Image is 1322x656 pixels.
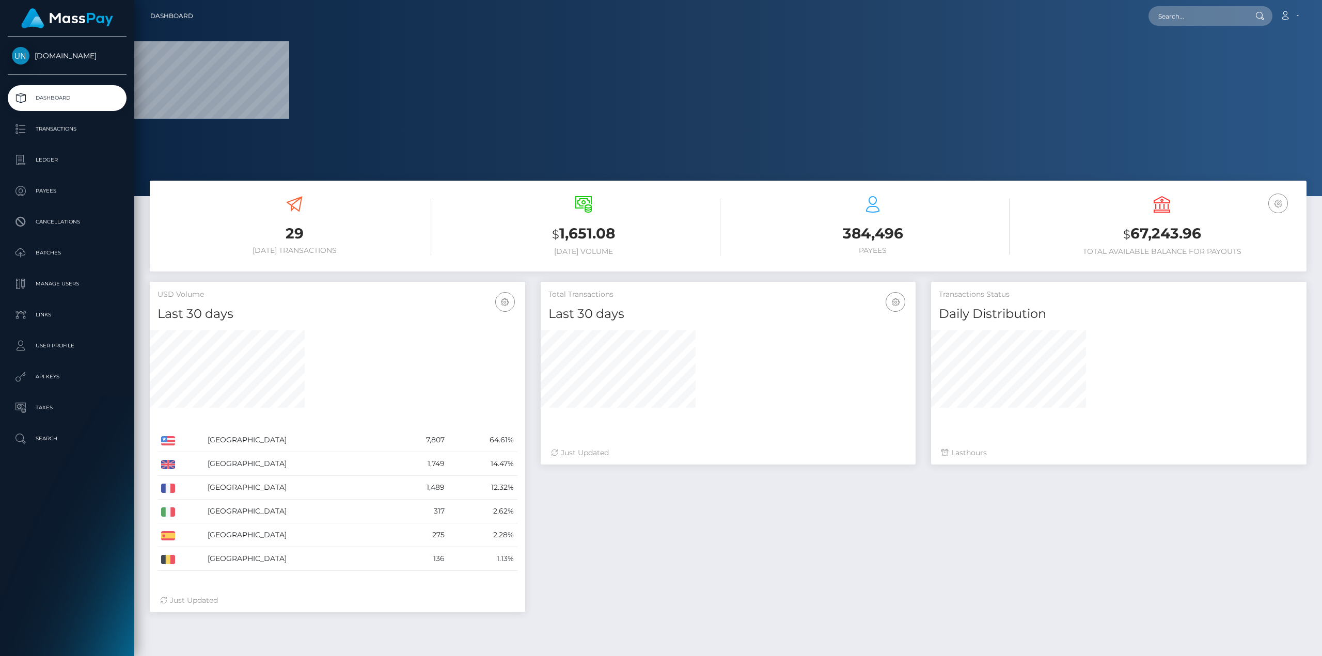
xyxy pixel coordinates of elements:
[12,369,122,385] p: API Keys
[161,460,175,469] img: GB.png
[448,523,517,547] td: 2.28%
[158,246,431,255] h6: [DATE] Transactions
[8,178,127,204] a: Payees
[204,428,392,452] td: [GEOGRAPHIC_DATA]
[12,214,122,230] p: Cancellations
[8,364,127,390] a: API Keys
[8,333,127,359] a: User Profile
[8,209,127,235] a: Cancellations
[392,500,448,523] td: 317
[1025,247,1299,256] h6: Total Available Balance for Payouts
[1025,223,1299,245] h3: 67,243.96
[21,8,113,28] img: MassPay Logo
[447,247,720,256] h6: [DATE] Volume
[161,555,175,564] img: BE.png
[448,428,517,452] td: 64.61%
[204,523,392,547] td: [GEOGRAPHIC_DATA]
[552,227,559,242] small: $
[204,547,392,571] td: [GEOGRAPHIC_DATA]
[204,500,392,523] td: [GEOGRAPHIC_DATA]
[12,400,122,415] p: Taxes
[551,447,906,458] div: Just Updated
[150,5,193,27] a: Dashboard
[12,183,122,199] p: Payees
[161,484,175,493] img: FR.png
[392,452,448,476] td: 1,749
[736,246,1010,255] h6: Payees
[392,547,448,571] td: 136
[12,121,122,137] p: Transactions
[8,116,127,142] a: Transactions
[8,51,127,60] span: [DOMAIN_NAME]
[204,476,392,500] td: [GEOGRAPHIC_DATA]
[12,152,122,168] p: Ledger
[161,531,175,540] img: ES.png
[161,507,175,517] img: IT.png
[8,147,127,173] a: Ledger
[158,305,517,323] h4: Last 30 days
[12,276,122,292] p: Manage Users
[548,290,908,300] h5: Total Transactions
[392,523,448,547] td: 275
[161,436,175,445] img: US.png
[448,500,517,523] td: 2.62%
[8,302,127,328] a: Links
[8,395,127,421] a: Taxes
[939,305,1299,323] h4: Daily Distribution
[939,290,1299,300] h5: Transactions Status
[8,426,127,452] a: Search
[392,428,448,452] td: 7,807
[12,245,122,261] p: Batches
[8,271,127,297] a: Manage Users
[12,431,122,446] p: Search
[548,305,908,323] h4: Last 30 days
[941,447,1296,458] div: Last hours
[12,47,29,65] img: Unlockt.me
[8,240,127,266] a: Batches
[736,223,1010,244] h3: 384,496
[12,307,122,323] p: Links
[160,595,515,606] div: Just Updated
[12,90,122,106] p: Dashboard
[1123,227,1130,242] small: $
[392,476,448,500] td: 1,489
[1148,6,1246,26] input: Search...
[448,452,517,476] td: 14.47%
[12,338,122,354] p: User Profile
[448,476,517,500] td: 12.32%
[204,452,392,476] td: [GEOGRAPHIC_DATA]
[447,223,720,245] h3: 1,651.08
[448,547,517,571] td: 1.13%
[158,290,517,300] h5: USD Volume
[8,85,127,111] a: Dashboard
[158,223,431,244] h3: 29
